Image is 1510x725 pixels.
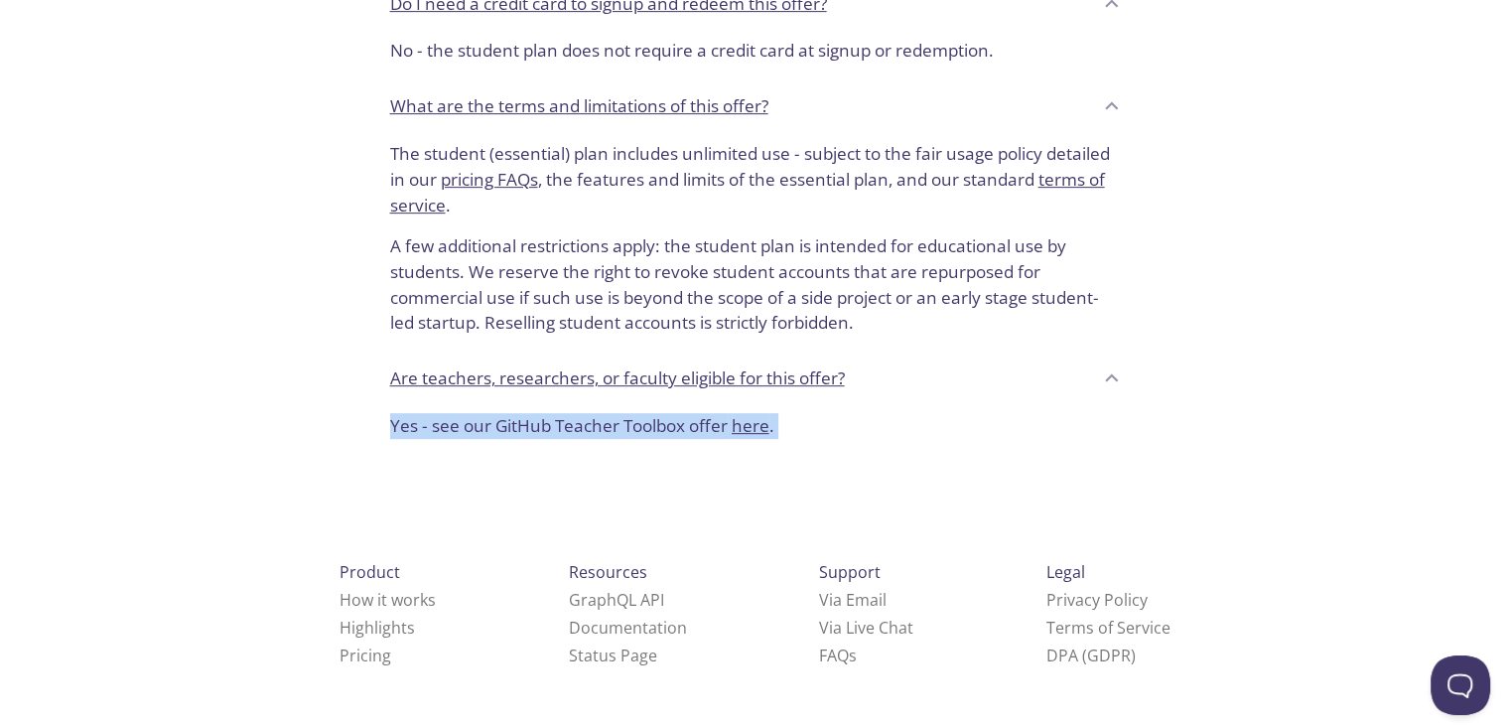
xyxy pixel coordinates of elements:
a: terms of service [390,168,1105,217]
a: FAQ [819,645,857,666]
a: Terms of Service [1046,617,1170,639]
a: here [732,414,769,437]
a: Pricing [340,645,391,666]
span: Support [819,561,881,583]
a: Via Live Chat [819,617,913,639]
a: GraphQL API [569,589,664,611]
div: What are the terms and limitations of this offer? [374,133,1137,352]
a: pricing FAQs [441,168,538,191]
div: Are teachers, researchers, or faculty eligible for this offer? [374,352,1137,405]
span: s [849,645,857,666]
div: What are the terms and limitations of this offer? [374,79,1137,133]
p: No - the student plan does not require a credit card at signup or redemption. [390,38,1121,64]
a: Privacy Policy [1046,589,1148,611]
div: Are teachers, researchers, or faculty eligible for this offer? [374,405,1137,455]
a: Status Page [569,645,657,666]
div: Do I need a credit card to signup and redeem this offer? [374,30,1137,79]
a: How it works [340,589,436,611]
span: Legal [1046,561,1085,583]
span: Resources [569,561,647,583]
a: Via Email [819,589,887,611]
p: Are teachers, researchers, or faculty eligible for this offer? [390,365,845,391]
iframe: Help Scout Beacon - Open [1431,655,1490,715]
p: What are the terms and limitations of this offer? [390,93,768,119]
p: The student (essential) plan includes unlimited use - subject to the fair usage policy detailed i... [390,141,1121,217]
a: DPA (GDPR) [1046,645,1136,666]
p: A few additional restrictions apply: the student plan is intended for educational use by students... [390,217,1121,336]
span: Product [340,561,400,583]
p: Yes - see our GitHub Teacher Toolbox offer . [390,413,1121,439]
a: Highlights [340,617,415,639]
a: Documentation [569,617,687,639]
